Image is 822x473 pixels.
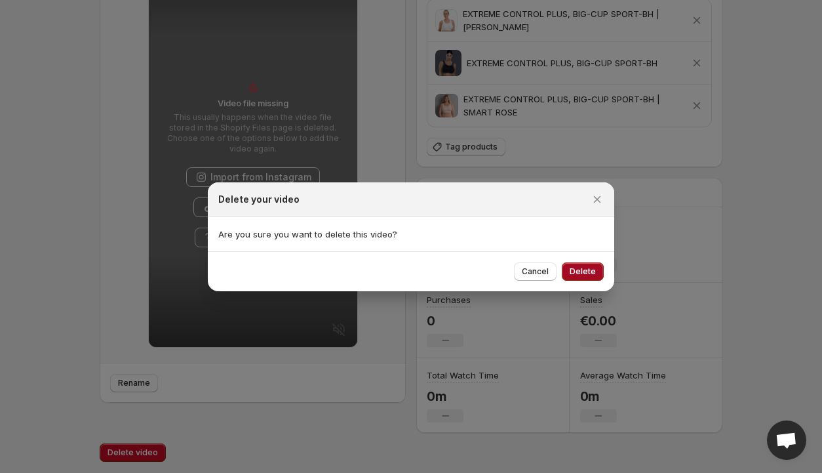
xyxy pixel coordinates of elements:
a: Open chat [767,421,806,460]
h2: Delete your video [218,193,300,206]
button: Cancel [514,262,557,281]
button: Delete [562,262,604,281]
span: Delete [570,266,596,277]
span: Cancel [522,266,549,277]
button: Close [588,190,606,209]
section: Are you sure you want to delete this video? [208,217,614,251]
